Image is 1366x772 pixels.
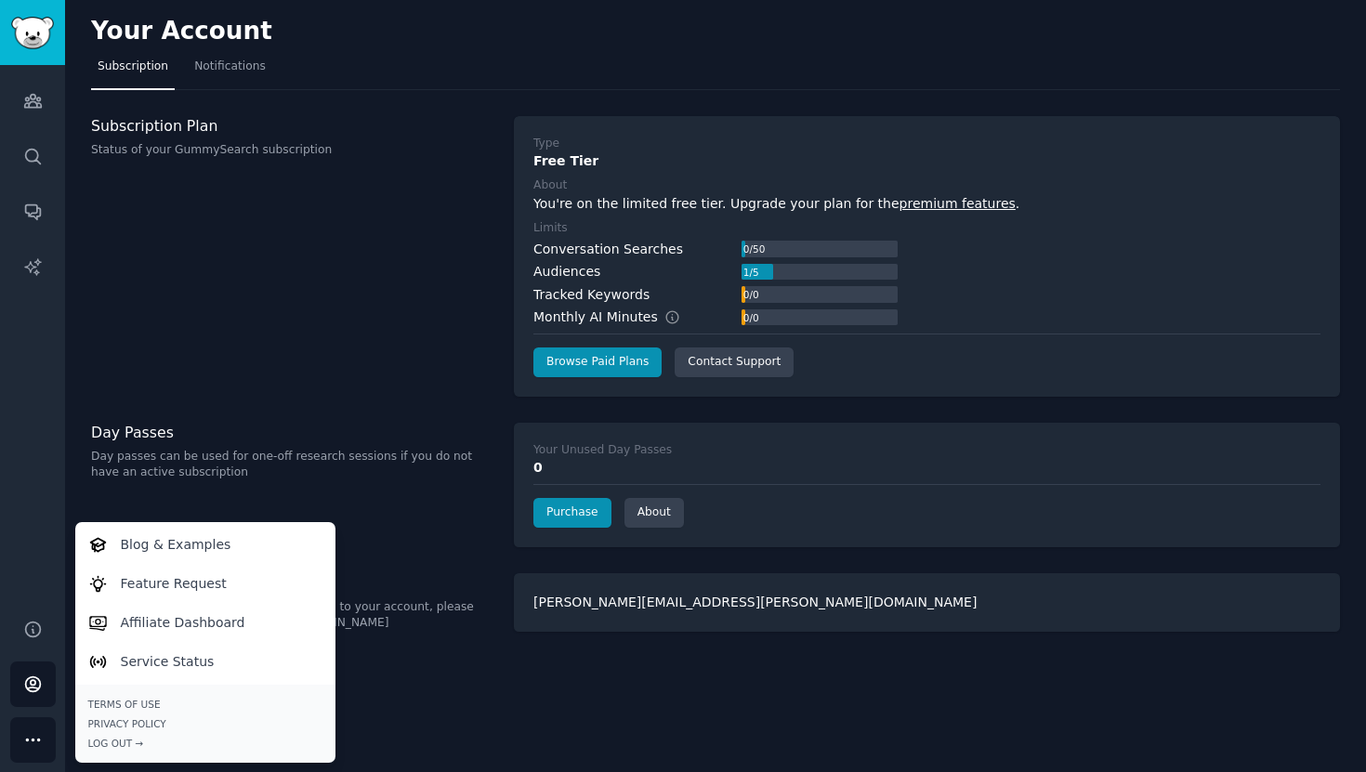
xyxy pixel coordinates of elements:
p: Feature Request [121,574,227,594]
p: Status of your GummySearch subscription [91,142,494,159]
a: Feature Request [78,564,332,603]
h3: Subscription Plan [91,116,494,136]
div: 1 / 5 [742,264,760,281]
a: Notifications [188,52,272,90]
div: Log Out → [88,737,322,750]
p: Day passes can be used for one-off research sessions if you do not have an active subscription [91,449,494,481]
div: You're on the limited free tier. Upgrade your plan for the . [533,194,1320,214]
div: 0 / 50 [742,241,767,257]
span: Notifications [194,59,266,75]
a: Privacy Policy [88,717,322,730]
div: Audiences [533,262,600,281]
a: premium features [900,196,1016,211]
a: Service Status [78,642,332,681]
a: Contact Support [675,347,794,377]
a: Purchase [533,498,611,528]
div: 0 / 0 [742,286,760,303]
div: Monthly AI Minutes [533,307,700,327]
div: [PERSON_NAME][EMAIL_ADDRESS][PERSON_NAME][DOMAIN_NAME] [514,573,1340,632]
div: Tracked Keywords [533,285,650,305]
p: Blog & Examples [121,535,231,555]
p: Affiliate Dashboard [121,613,245,633]
a: About [624,498,684,528]
div: 0 / 0 [742,309,760,326]
h3: Day Passes [91,423,494,442]
a: Terms of Use [88,698,322,711]
div: Free Tier [533,151,1320,171]
div: Conversation Searches [533,240,683,259]
div: Your Unused Day Passes [533,442,672,459]
span: Subscription [98,59,168,75]
a: Browse Paid Plans [533,347,662,377]
h2: Your Account [91,17,272,46]
div: Type [533,136,559,152]
div: Limits [533,220,568,237]
div: 0 [533,458,1320,478]
img: GummySearch logo [11,17,54,49]
a: Subscription [91,52,175,90]
p: Service Status [121,652,215,672]
a: Blog & Examples [78,525,332,564]
div: About [533,177,567,194]
a: Affiliate Dashboard [78,603,332,642]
